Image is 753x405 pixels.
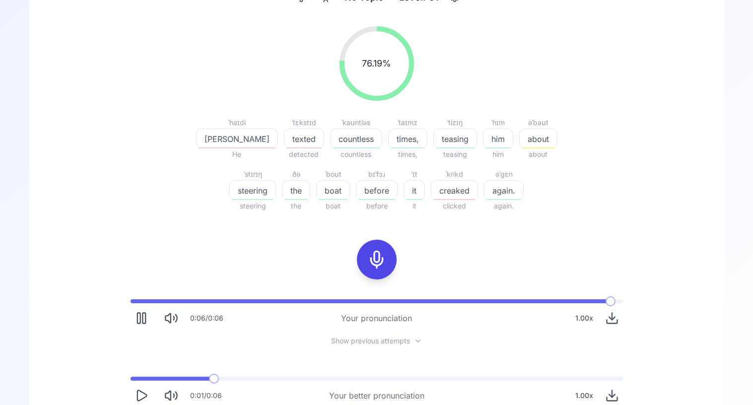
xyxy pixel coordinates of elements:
[388,148,427,160] span: times,
[284,133,324,145] span: texted
[190,391,222,401] div: 0:01 / 0:06
[519,148,557,160] span: about
[484,185,523,197] span: again.
[316,168,350,180] div: ˈboʊt
[282,180,310,200] button: the
[356,185,397,197] span: before
[229,200,276,212] span: steering
[601,307,623,329] button: Download audio
[356,180,398,200] button: before
[431,185,478,197] span: creaked
[404,168,425,180] div: ˈɪt
[389,133,427,145] span: times,
[160,307,182,329] button: Mute
[229,168,276,180] div: ˈstɪrɪŋ
[329,390,424,402] div: Your better pronunciation
[330,129,382,148] button: countless
[330,148,382,160] span: countless
[196,117,278,129] div: ˈhaɪdi
[484,200,524,212] span: again.
[519,129,557,148] button: about
[323,337,430,345] button: Show previous attempts
[433,148,477,160] span: teasing
[196,129,278,148] button: [PERSON_NAME]
[197,133,277,145] span: [PERSON_NAME]
[431,168,478,180] div: ˈkrikd
[190,313,223,323] div: 0:06 / 0:06
[388,129,427,148] button: times,
[434,133,477,145] span: teasing
[284,148,324,160] span: detected
[483,129,513,148] button: him
[431,180,478,200] button: creaked
[284,129,324,148] button: texted
[282,168,310,180] div: ðə
[316,200,350,212] span: boat
[230,185,275,197] span: steering
[404,185,424,197] span: it
[356,200,398,212] span: before
[284,117,324,129] div: ˈtɛkstɪd
[330,117,382,129] div: ˈkaʊntləs
[483,133,513,145] span: him
[404,200,425,212] span: it
[331,133,382,145] span: countless
[131,307,152,329] button: Pause
[519,117,557,129] div: əˈbaʊt
[520,133,557,145] span: about
[404,180,425,200] button: it
[431,200,478,212] span: clicked
[316,180,350,200] button: boat
[282,185,310,197] span: the
[388,117,427,129] div: ˈtaɪmz
[362,57,391,70] span: 76.19 %
[483,117,513,129] div: ˈhɪm
[484,168,524,180] div: əˈɡɛn
[433,129,477,148] button: teasing
[196,148,278,160] span: He
[341,312,412,324] div: Your pronunciation
[571,308,597,328] div: 1.00 x
[356,168,398,180] div: bɪˈfɔɹ
[484,180,524,200] button: again.
[229,180,276,200] button: steering
[433,117,477,129] div: ˈtizɪŋ
[282,200,310,212] span: the
[483,148,513,160] span: him
[331,336,410,346] span: Show previous attempts
[317,185,349,197] span: boat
